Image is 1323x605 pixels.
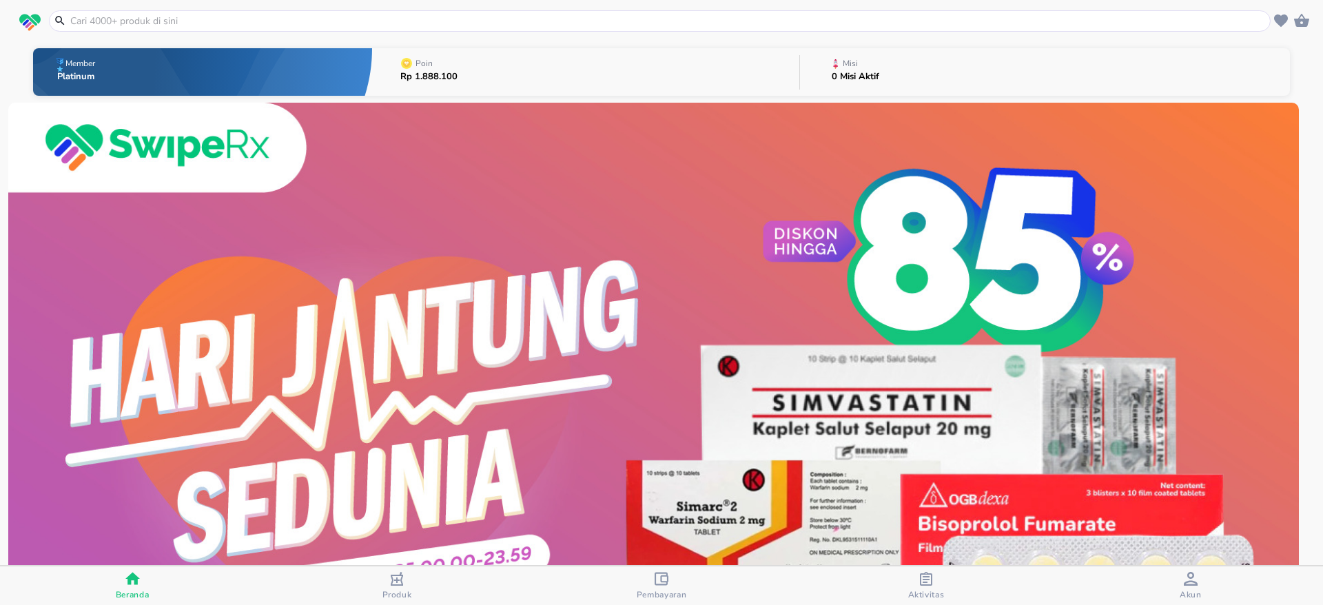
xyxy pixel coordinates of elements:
p: Misi [843,59,858,68]
span: Aktivitas [908,589,945,600]
button: Produk [265,566,529,605]
input: Cari 4000+ produk di sini [69,14,1267,28]
button: PoinRp 1.888.100 [372,45,799,99]
button: Pembayaran [529,566,794,605]
button: Akun [1058,566,1323,605]
img: logo_swiperx_s.bd005f3b.svg [19,14,41,32]
span: Pembayaran [637,589,687,600]
span: Produk [382,589,412,600]
button: MemberPlatinum [33,45,372,99]
span: Beranda [116,589,150,600]
p: Rp 1.888.100 [400,72,458,81]
span: Akun [1180,589,1202,600]
button: Misi0 Misi Aktif [800,45,1290,99]
p: 0 Misi Aktif [832,72,879,81]
p: Platinum [57,72,98,81]
p: Poin [416,59,433,68]
button: Aktivitas [794,566,1058,605]
p: Member [65,59,95,68]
